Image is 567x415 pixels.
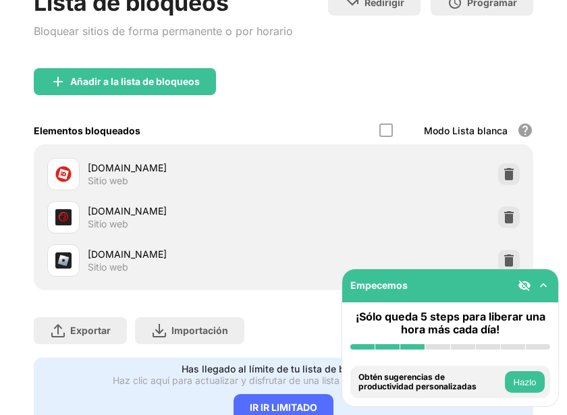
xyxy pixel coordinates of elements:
img: favicons [55,209,72,225]
img: omni-setup-toggle.svg [537,279,550,292]
div: Empecemos [350,279,408,291]
div: Has llegado al límite de tu lista de bloqueo. [182,363,378,375]
div: Sitio web [88,261,128,273]
div: Sitio web [88,218,128,230]
div: Haz clic aquí para actualizar y disfrutar de una lista de bloqueos ilimitada. [113,375,439,386]
div: Exportar [70,325,111,336]
div: ¡Sólo queda 5 steps para liberar una hora más cada día! [350,310,550,336]
div: Sitio web [88,175,128,187]
div: Elementos bloqueados [34,125,140,136]
button: Hazlo [505,371,545,393]
div: Añadir a la lista de bloqueos [70,76,200,87]
div: Modo Lista blanca [424,125,508,136]
img: favicons [55,166,72,182]
div: Bloquear sitios de forma permanente o por horario [34,22,293,41]
div: [DOMAIN_NAME] [88,161,283,175]
div: [DOMAIN_NAME] [88,247,283,261]
div: [DOMAIN_NAME] [88,204,283,218]
img: favicons [55,252,72,269]
div: Obtén sugerencias de productividad personalizadas [358,372,502,392]
img: eye-not-visible.svg [518,279,531,292]
div: Importación [171,325,228,336]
